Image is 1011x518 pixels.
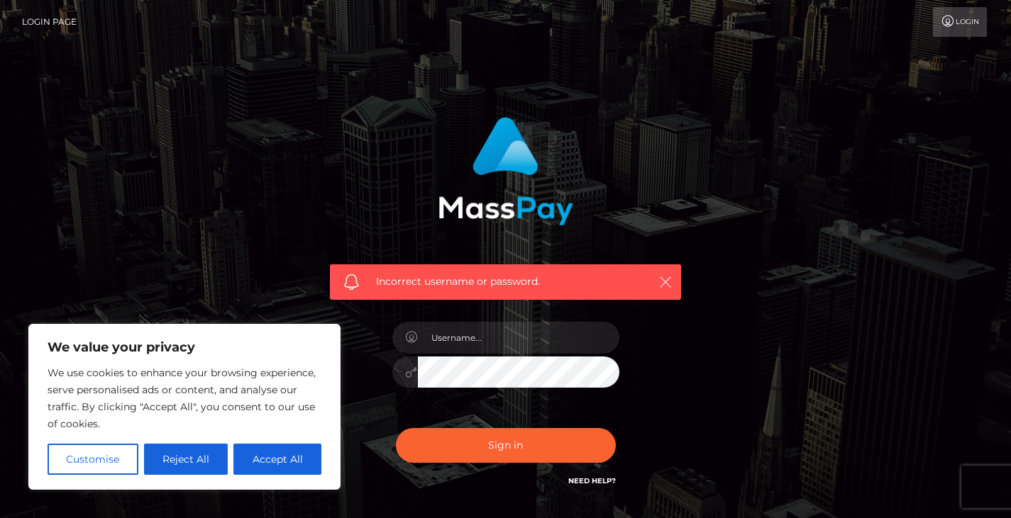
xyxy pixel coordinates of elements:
input: Username... [418,322,619,354]
a: Login Page [22,7,77,37]
p: We value your privacy [48,339,321,356]
div: We value your privacy [28,324,341,490]
a: Need Help? [568,476,616,485]
button: Sign in [396,428,616,463]
a: Login [933,7,987,37]
img: MassPay Login [438,117,573,225]
button: Accept All [233,444,321,475]
span: Incorrect username or password. [376,274,635,289]
button: Reject All [144,444,228,475]
button: Customise [48,444,138,475]
p: We use cookies to enhance your browsing experience, serve personalised ads or content, and analys... [48,364,321,432]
